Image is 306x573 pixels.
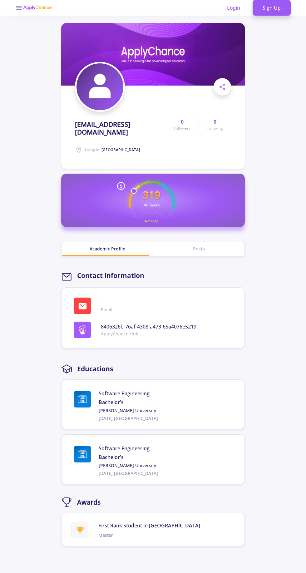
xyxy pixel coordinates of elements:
span: 0 [181,118,184,126]
span: - [101,299,112,306]
span: Master [98,532,200,538]
div: Academic Profile [62,245,153,252]
span: Bachelor's [99,398,234,406]
span: [DATE] [GEOGRAPHIC_DATA] [99,470,234,477]
text: Average [145,219,159,223]
a: 0Following [199,118,231,131]
span: Software Engineering [99,390,234,397]
img: Ghiasuddin Jamshidkashani University logo [74,446,91,462]
a: [PERSON_NAME] University [99,462,234,469]
div: Posts [153,245,244,252]
a: 0Followers [166,118,199,131]
text: AC-Score [143,202,160,208]
img: logo [78,325,87,334]
text: 319 [143,188,160,202]
span: First Rank Student in [GEOGRAPHIC_DATA] [98,522,200,529]
img: Ghiasuddin Jamshidkashani University logo [74,391,91,408]
span: ApplyChance Link [101,330,196,337]
h2: Awards [77,498,101,506]
img: applychance logo text only [23,5,52,10]
span: Living in : [85,147,140,152]
span: [DATE] [GEOGRAPHIC_DATA] [99,415,234,422]
span: Following [207,126,223,131]
span: 0 [214,118,216,126]
span: Bachelor's [99,453,234,461]
a: [PERSON_NAME] University [99,407,234,414]
span: 8406326b-76af-4308-a473-65a4076e5219 [101,323,196,330]
img: aranshayan@gmail.comcover image [61,23,245,86]
h2: Contact Information [77,272,144,279]
span: Software Engineering [99,445,234,452]
span: Followers [174,126,190,131]
h2: Educations [77,365,113,373]
span: Email [101,306,112,313]
h1: [EMAIL_ADDRESS][DOMAIN_NAME] [75,121,166,136]
img: aranshayan@gmail.comavatar [76,63,123,110]
span: [GEOGRAPHIC_DATA] [101,147,140,152]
